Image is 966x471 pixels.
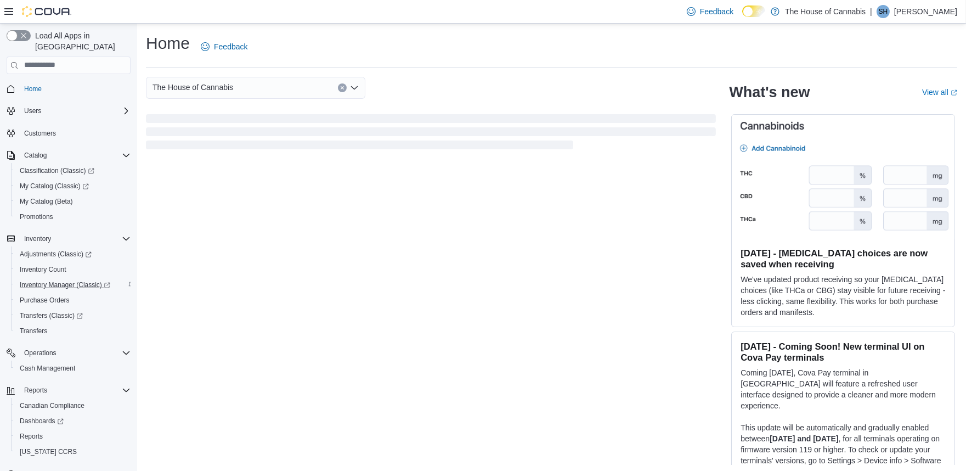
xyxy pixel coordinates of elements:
[15,445,131,458] span: Washington CCRS
[15,294,74,307] a: Purchase Orders
[20,197,73,206] span: My Catalog (Beta)
[11,308,135,323] a: Transfers (Classic)
[20,149,131,162] span: Catalog
[20,296,70,305] span: Purchase Orders
[15,278,131,291] span: Inventory Manager (Classic)
[31,30,131,52] span: Load All Apps in [GEOGRAPHIC_DATA]
[24,386,47,395] span: Reports
[2,231,135,246] button: Inventory
[15,210,131,223] span: Promotions
[11,209,135,225] button: Promotions
[700,6,733,17] span: Feedback
[2,345,135,361] button: Operations
[15,362,80,375] a: Cash Management
[15,180,131,193] span: My Catalog (Classic)
[214,41,247,52] span: Feedback
[24,106,41,115] span: Users
[11,163,135,178] a: Classification (Classic)
[11,194,135,209] button: My Catalog (Beta)
[15,309,87,322] a: Transfers (Classic)
[15,210,58,223] a: Promotions
[2,125,135,141] button: Customers
[11,262,135,277] button: Inventory Count
[879,5,888,18] span: SH
[338,83,347,92] button: Clear input
[15,430,47,443] a: Reports
[770,434,838,443] strong: [DATE] and [DATE]
[922,88,957,97] a: View allExternal link
[15,324,131,338] span: Transfers
[15,248,131,261] span: Adjustments (Classic)
[11,429,135,444] button: Reports
[11,413,135,429] a: Dashboards
[24,85,42,93] span: Home
[15,445,81,458] a: [US_STATE] CCRS
[15,164,99,177] a: Classification (Classic)
[15,195,131,208] span: My Catalog (Beta)
[15,263,71,276] a: Inventory Count
[15,362,131,375] span: Cash Management
[20,432,43,441] span: Reports
[741,367,946,411] p: Coming [DATE], Cova Pay terminal in [GEOGRAPHIC_DATA] will feature a refreshed user interface des...
[877,5,890,18] div: Sam Hilchie
[20,232,55,245] button: Inventory
[15,430,131,443] span: Reports
[196,36,252,58] a: Feedback
[15,294,131,307] span: Purchase Orders
[146,32,190,54] h1: Home
[20,104,46,117] button: Users
[24,151,47,160] span: Catalog
[11,398,135,413] button: Canadian Compliance
[20,265,66,274] span: Inventory Count
[742,17,743,18] span: Dark Mode
[20,346,61,360] button: Operations
[894,5,957,18] p: [PERSON_NAME]
[11,293,135,308] button: Purchase Orders
[785,5,866,18] p: The House of Cannabis
[741,248,946,270] h3: [DATE] - [MEDICAL_DATA] choices are now saved when receiving
[15,324,52,338] a: Transfers
[20,149,51,162] button: Catalog
[20,384,131,397] span: Reports
[20,166,94,175] span: Classification (Classic)
[146,116,716,152] span: Loading
[20,311,83,320] span: Transfers (Classic)
[15,180,93,193] a: My Catalog (Classic)
[20,346,131,360] span: Operations
[152,81,233,94] span: The House of Cannabis
[20,327,47,335] span: Transfers
[2,103,135,119] button: Users
[24,349,57,357] span: Operations
[24,234,51,243] span: Inventory
[15,399,89,412] a: Canadian Compliance
[951,89,957,96] svg: External link
[11,246,135,262] a: Adjustments (Classic)
[15,164,131,177] span: Classification (Classic)
[729,83,810,101] h2: What's new
[870,5,872,18] p: |
[20,417,64,425] span: Dashboards
[20,401,84,410] span: Canadian Compliance
[11,277,135,293] a: Inventory Manager (Classic)
[15,248,96,261] a: Adjustments (Classic)
[15,414,131,428] span: Dashboards
[20,126,131,140] span: Customers
[741,341,946,363] h3: [DATE] - Coming Soon! New terminal UI on Cova Pay terminals
[15,309,131,322] span: Transfers (Classic)
[22,6,71,17] img: Cova
[11,361,135,376] button: Cash Management
[11,323,135,339] button: Transfers
[20,364,75,373] span: Cash Management
[20,250,92,259] span: Adjustments (Classic)
[20,384,52,397] button: Reports
[20,232,131,245] span: Inventory
[20,82,131,96] span: Home
[15,263,131,276] span: Inventory Count
[15,414,68,428] a: Dashboards
[11,444,135,459] button: [US_STATE] CCRS
[20,182,89,190] span: My Catalog (Classic)
[11,178,135,194] a: My Catalog (Classic)
[15,399,131,412] span: Canadian Compliance
[20,127,60,140] a: Customers
[2,383,135,398] button: Reports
